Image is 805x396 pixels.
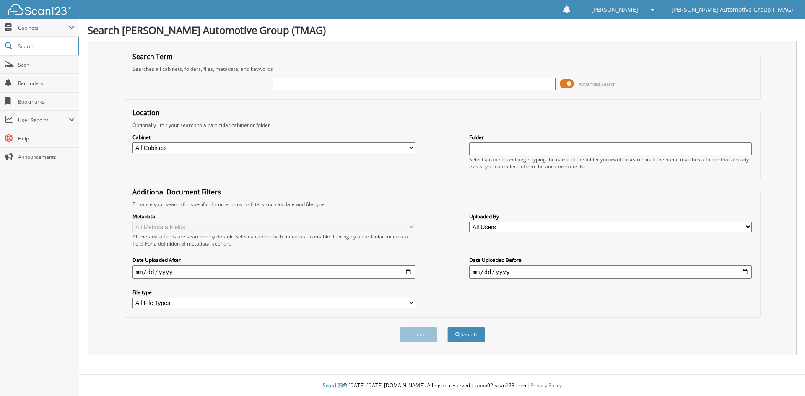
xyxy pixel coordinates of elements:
[128,122,756,129] div: Optionally limit your search to a particular cabinet or folder
[132,256,415,264] label: Date Uploaded After
[447,327,485,342] button: Search
[579,81,616,87] span: Advanced Search
[469,265,752,279] input: end
[18,24,69,31] span: Cabinets
[469,256,752,264] label: Date Uploaded Before
[128,52,177,61] legend: Search Term
[128,108,164,117] legend: Location
[469,134,752,141] label: Folder
[18,43,73,50] span: Search
[132,289,415,296] label: File type
[132,134,415,141] label: Cabinet
[18,116,69,124] span: User Reports
[18,153,75,160] span: Announcements
[530,382,562,389] a: Privacy Policy
[400,327,437,342] button: Clear
[128,65,756,72] div: Searches all cabinets, folders, files, metadata, and keywords
[8,4,71,15] img: scan123-logo-white.svg
[591,7,638,12] span: [PERSON_NAME]
[79,375,805,396] div: © [DATE]-[DATE] [DOMAIN_NAME]. All rights reserved | appb02-scan123-com |
[132,213,415,220] label: Metadata
[88,23,797,37] h1: Search [PERSON_NAME] Automotive Group (TMAG)
[18,98,75,105] span: Bookmarks
[18,80,75,87] span: Reminders
[671,7,793,12] span: [PERSON_NAME] Automotive Group (TMAG)
[132,233,415,247] div: All metadata fields are searched by default. Select a cabinet with metadata to enable filtering b...
[469,156,752,170] div: Select a cabinet and begin typing the name of the folder you want to search in. If the name match...
[18,135,75,142] span: Help
[221,240,231,247] a: here
[128,201,756,208] div: Enhance your search for specific documents using filters such as date and file type.
[128,187,225,197] legend: Additional Document Filters
[469,213,752,220] label: Uploaded By
[323,382,343,389] span: Scan123
[132,265,415,279] input: start
[18,61,75,68] span: Scan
